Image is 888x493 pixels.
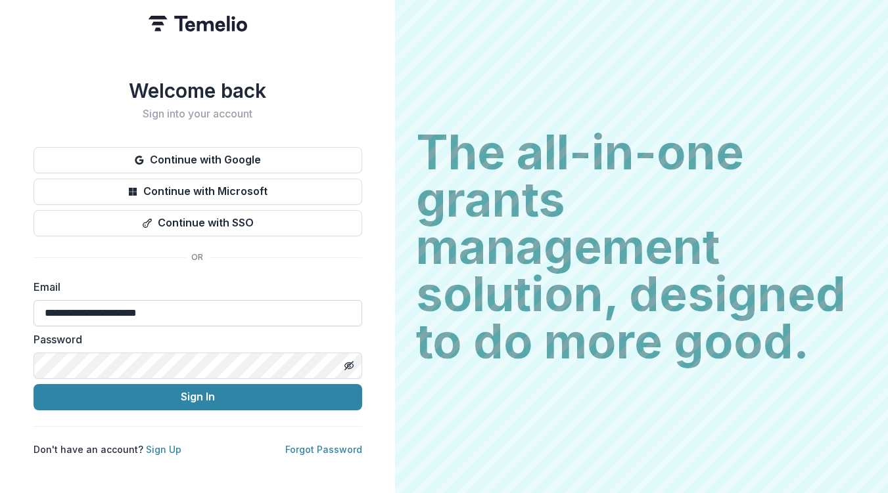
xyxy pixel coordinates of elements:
[34,279,354,295] label: Email
[146,444,181,455] a: Sign Up
[34,79,362,102] h1: Welcome back
[34,384,362,410] button: Sign In
[34,108,362,120] h2: Sign into your account
[339,355,360,376] button: Toggle password visibility
[149,16,247,32] img: Temelio
[34,210,362,236] button: Continue with SSO
[34,442,181,456] p: Don't have an account?
[285,444,362,455] a: Forgot Password
[34,147,362,173] button: Continue with Google
[34,179,362,205] button: Continue with Microsoft
[34,332,354,347] label: Password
